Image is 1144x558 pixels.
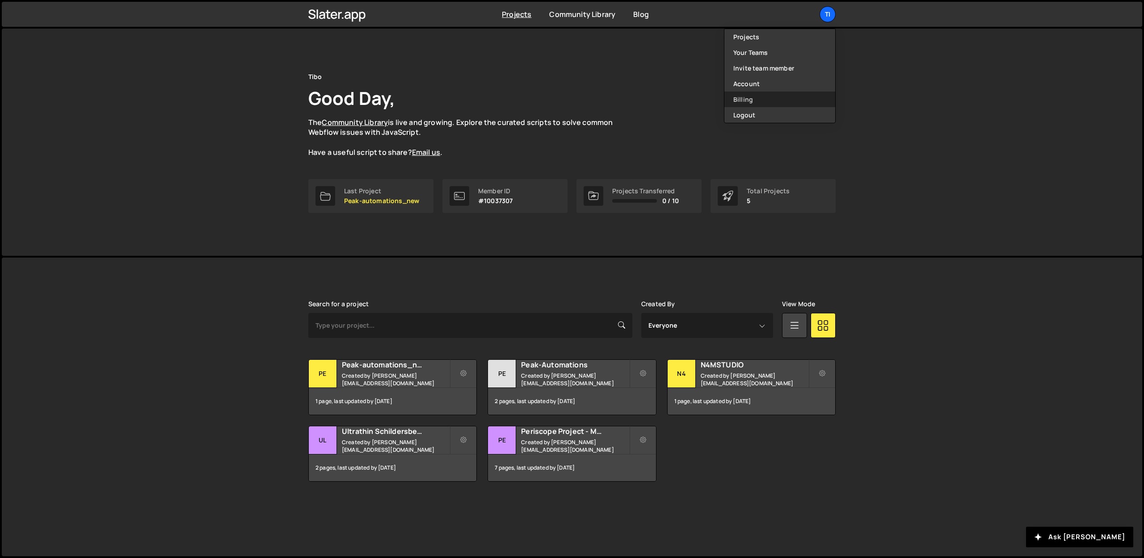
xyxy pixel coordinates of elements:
[342,426,450,436] h2: Ultrathin Schildersbedrijf
[701,360,808,370] h2: N4MSTUDIO
[724,76,835,92] a: Account
[488,360,516,388] div: Pe
[308,71,322,82] div: Tibo
[820,6,836,22] a: Ti
[412,147,440,157] a: Email us
[309,388,476,415] div: 1 page, last updated by [DATE]
[502,9,531,19] a: Projects
[308,300,369,308] label: Search for a project
[521,360,629,370] h2: Peak-Automations
[521,372,629,387] small: Created by [PERSON_NAME][EMAIL_ADDRESS][DOMAIN_NAME]
[308,117,630,158] p: The is live and growing. Explore the curated scripts to solve common Webflow issues with JavaScri...
[747,187,790,195] div: Total Projects
[488,388,656,415] div: 2 pages, last updated by [DATE]
[701,372,808,387] small: Created by [PERSON_NAME][EMAIL_ADDRESS][DOMAIN_NAME]
[308,313,632,338] input: Type your project...
[724,60,835,76] a: Invite team member
[478,187,513,195] div: Member ID
[308,179,433,213] a: Last Project Peak-automations_new
[308,359,477,415] a: Pe Peak-automations_new Created by [PERSON_NAME][EMAIL_ADDRESS][DOMAIN_NAME] 1 page, last updated...
[668,360,696,388] div: N4
[342,372,450,387] small: Created by [PERSON_NAME][EMAIL_ADDRESS][DOMAIN_NAME]
[1026,527,1133,547] button: Ask [PERSON_NAME]
[662,197,679,204] span: 0 / 10
[668,388,835,415] div: 1 page, last updated by [DATE]
[308,426,477,482] a: Ul Ultrathin Schildersbedrijf Created by [PERSON_NAME][EMAIL_ADDRESS][DOMAIN_NAME] 2 pages, last ...
[521,426,629,436] h2: Periscope Project - Metamorphic Art Studio
[342,360,450,370] h2: Peak-automations_new
[309,360,337,388] div: Pe
[344,197,419,204] p: Peak-automations_new
[724,92,835,107] a: Billing
[633,9,649,19] a: Blog
[521,438,629,454] small: Created by [PERSON_NAME][EMAIL_ADDRESS][DOMAIN_NAME]
[488,454,656,481] div: 7 pages, last updated by [DATE]
[308,86,395,110] h1: Good Day,
[747,197,790,204] p: 5
[344,187,419,195] div: Last Project
[724,29,835,45] a: Projects
[612,187,679,195] div: Projects Transferred
[478,197,513,204] p: #10037307
[322,117,388,127] a: Community Library
[782,300,815,308] label: View Mode
[488,359,656,415] a: Pe Peak-Automations Created by [PERSON_NAME][EMAIL_ADDRESS][DOMAIN_NAME] 2 pages, last updated by...
[488,426,656,482] a: Pe Periscope Project - Metamorphic Art Studio Created by [PERSON_NAME][EMAIL_ADDRESS][DOMAIN_NAME...
[549,9,615,19] a: Community Library
[667,359,836,415] a: N4 N4MSTUDIO Created by [PERSON_NAME][EMAIL_ADDRESS][DOMAIN_NAME] 1 page, last updated by [DATE]
[309,454,476,481] div: 2 pages, last updated by [DATE]
[724,45,835,60] a: Your Teams
[309,426,337,454] div: Ul
[724,107,835,123] button: Logout
[342,438,450,454] small: Created by [PERSON_NAME][EMAIL_ADDRESS][DOMAIN_NAME]
[641,300,675,308] label: Created By
[488,426,516,454] div: Pe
